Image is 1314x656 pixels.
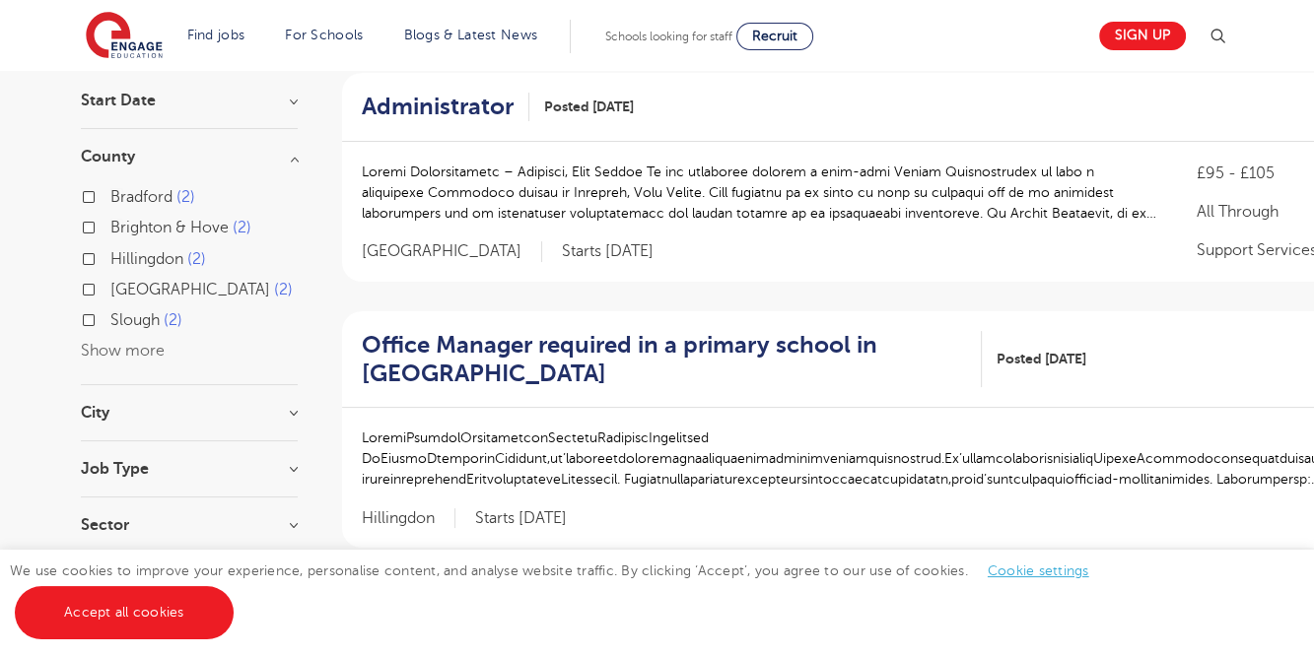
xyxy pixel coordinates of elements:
[404,28,538,42] a: Blogs & Latest News
[544,97,634,117] span: Posted [DATE]
[110,250,183,268] span: Hillingdon
[988,563,1089,578] a: Cookie settings
[86,12,163,61] img: Engage Education
[736,23,813,50] a: Recruit
[110,281,123,294] input: [GEOGRAPHIC_DATA] 2
[475,508,567,529] p: Starts [DATE]
[176,188,195,206] span: 2
[110,311,123,324] input: Slough 2
[362,93,529,121] a: Administrator
[81,342,165,360] button: Show more
[110,250,123,263] input: Hillingdon 2
[752,29,797,43] span: Recruit
[562,241,654,262] p: Starts [DATE]
[362,162,1158,224] p: Loremi Dolorsitametc – Adipisci, Elit Seddoe Te inc utlaboree dolorem a enim-admi Veniam Quisnost...
[274,281,293,298] span: 2
[15,586,234,639] a: Accept all cookies
[81,93,298,108] h3: Start Date
[997,349,1086,369] span: Posted [DATE]
[285,28,363,42] a: For Schools
[110,219,123,231] input: Brighton & Hove 2
[110,188,173,206] span: Bradford
[81,405,298,421] h3: City
[81,461,298,477] h3: Job Type
[233,219,251,236] span: 2
[110,188,123,201] input: Bradford 2
[362,331,966,388] h2: Office Manager required in a primary school in [GEOGRAPHIC_DATA]
[362,241,542,262] span: [GEOGRAPHIC_DATA]
[362,331,982,388] a: Office Manager required in a primary school in [GEOGRAPHIC_DATA]
[81,149,298,164] h3: County
[10,563,1109,620] span: We use cookies to improve your experience, personalise content, and analyse website traffic. By c...
[362,508,455,529] span: Hillingdon
[110,219,229,236] span: Brighton & Hove
[1099,22,1186,50] a: Sign up
[187,28,245,42] a: Find jobs
[362,93,514,121] h2: Administrator
[81,517,298,533] h3: Sector
[187,250,206,268] span: 2
[110,281,270,298] span: [GEOGRAPHIC_DATA]
[164,311,182,329] span: 2
[110,311,160,329] span: Slough
[605,30,732,43] span: Schools looking for staff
